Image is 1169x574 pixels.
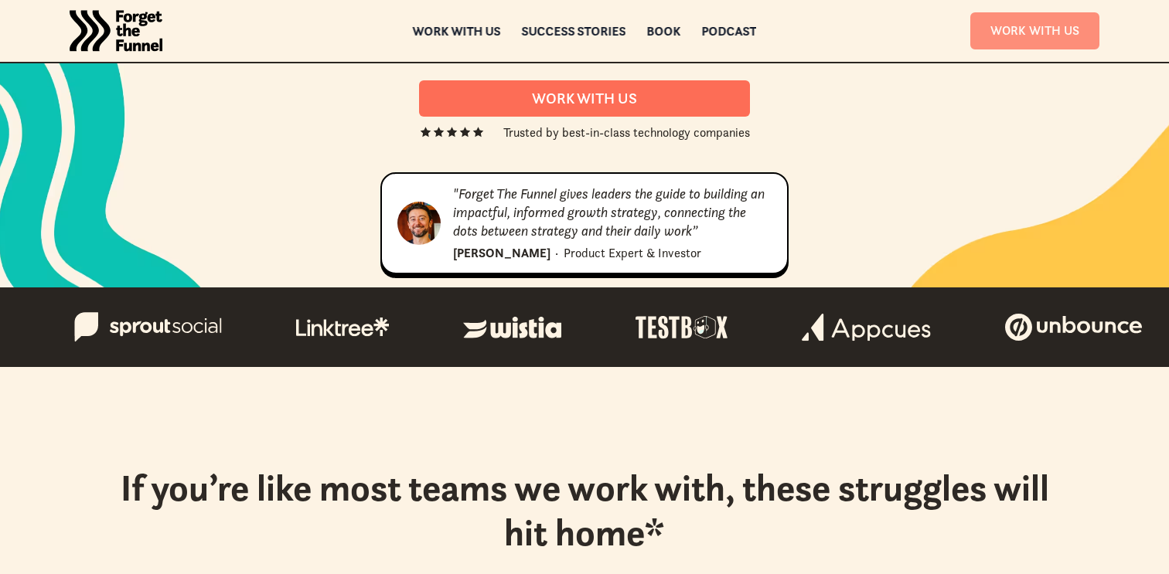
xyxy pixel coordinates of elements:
[453,243,550,262] div: [PERSON_NAME]
[453,185,772,240] div: "Forget The Funnel gives leaders the guide to building an impactful, informed growth strategy, co...
[702,25,757,36] a: Podcast
[522,25,626,36] a: Success Stories
[555,243,558,262] div: ·
[970,12,1099,49] a: Work With Us
[564,243,701,262] div: Product Expert & Investor
[105,466,1064,555] h2: If you’re like most teams we work with, these struggles will hit home*
[438,90,731,107] div: Work With us
[413,25,501,36] a: Work with us
[419,80,750,117] a: Work With us
[503,123,750,141] div: Trusted by best-in-class technology companies
[647,25,681,36] a: Book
